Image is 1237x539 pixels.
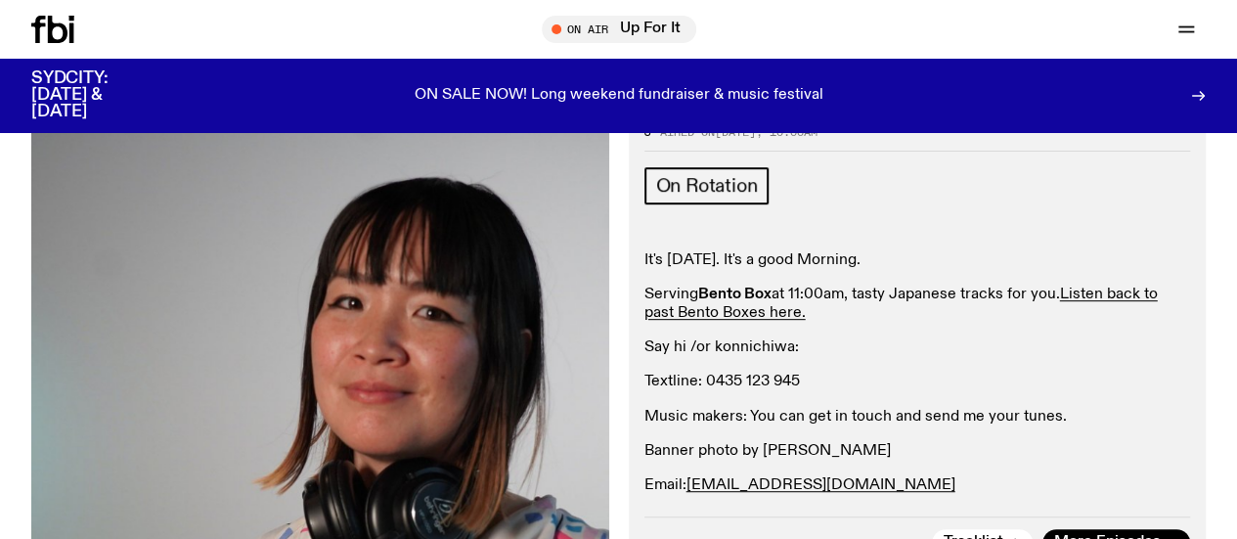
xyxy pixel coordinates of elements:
[644,476,1191,495] p: Email:
[644,167,770,204] a: On Rotation
[656,175,758,197] span: On Rotation
[31,70,156,120] h3: SYDCITY: [DATE] & [DATE]
[644,373,1191,391] p: Textline: 0435 123 945
[644,251,1191,270] p: It's [DATE]. It's a good Morning.
[542,16,696,43] button: On AirUp For It
[415,87,823,105] p: ON SALE NOW! Long weekend fundraiser & music festival
[698,287,772,302] strong: Bento Box
[644,338,1191,357] p: Say hi /or konnichiwa:
[644,442,1191,461] p: Banner photo by [PERSON_NAME]
[686,477,955,493] a: [EMAIL_ADDRESS][DOMAIN_NAME]
[644,286,1191,323] p: Serving at 11:00am, tasty Japanese tracks for you.
[644,408,1191,427] p: Music makers: You can get in touch and send me your tunes.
